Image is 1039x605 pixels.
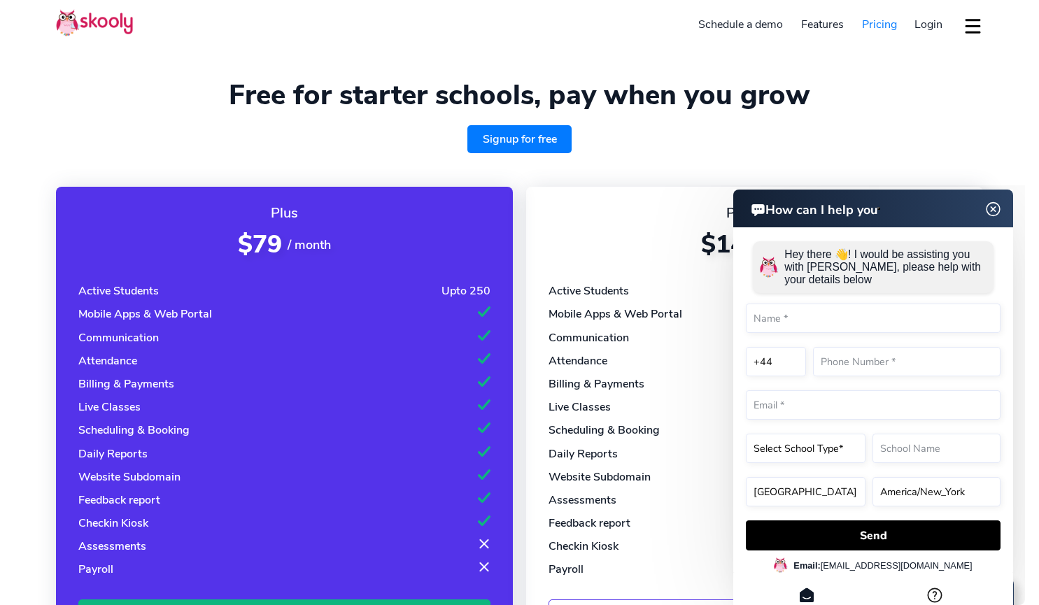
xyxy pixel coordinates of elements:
[78,422,190,438] div: Scheduling & Booking
[288,236,331,253] span: / month
[78,353,137,369] div: Attendance
[549,353,607,369] div: Attendance
[78,446,148,462] div: Daily Reports
[56,9,133,36] img: Skooly
[78,204,490,222] div: Plus
[78,515,148,531] div: Checkin Kiosk
[549,306,682,322] div: Mobile Apps & Web Portal
[549,469,651,485] div: Website Subdomain
[78,539,146,554] div: Assessments
[549,446,618,462] div: Daily Reports
[549,330,629,346] div: Communication
[467,125,572,153] a: Signup for free
[549,399,611,415] div: Live Classes
[78,399,141,415] div: Live Classes
[78,376,174,392] div: Billing & Payments
[549,283,629,299] div: Active Students
[78,306,212,322] div: Mobile Apps & Web Portal
[690,13,793,36] a: Schedule a demo
[549,204,961,222] div: Premium
[78,562,113,577] div: Payroll
[792,13,853,36] a: Features
[549,515,630,531] div: Feedback report
[549,492,616,508] div: Assessments
[963,10,983,42] button: dropdown menu
[56,78,983,112] h1: Free for starter schools, pay when you grow
[914,17,942,32] span: Login
[441,283,490,299] div: Upto 250
[78,283,159,299] div: Active Students
[78,492,160,508] div: Feedback report
[238,228,282,261] span: $79
[549,422,660,438] div: Scheduling & Booking
[905,13,952,36] a: Login
[862,17,897,32] span: Pricing
[549,562,584,577] div: Payroll
[78,469,181,485] div: Website Subdomain
[78,330,159,346] div: Communication
[853,13,906,36] a: Pricing
[549,539,619,554] div: Checkin Kiosk
[549,376,644,392] div: Billing & Payments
